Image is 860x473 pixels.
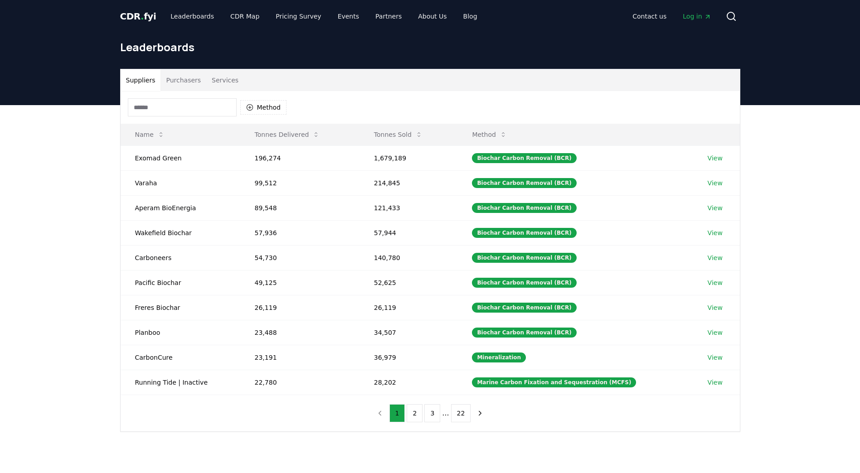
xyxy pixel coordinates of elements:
td: 26,119 [360,295,458,320]
a: View [708,228,723,237]
td: Aperam BioEnergia [121,195,240,220]
td: 54,730 [240,245,360,270]
button: Suppliers [121,69,161,91]
td: 214,845 [360,170,458,195]
button: Name [128,125,172,144]
td: Planboo [121,320,240,345]
td: 121,433 [360,195,458,220]
button: 1 [389,404,405,422]
h1: Leaderboards [120,40,740,54]
span: Log in [683,12,711,21]
button: 2 [407,404,423,422]
td: 196,274 [240,145,360,170]
button: Method [240,100,287,115]
button: next page [472,404,488,422]
button: 22 [451,404,471,422]
a: CDR Map [223,8,267,24]
a: View [708,353,723,362]
td: 28,202 [360,370,458,395]
td: Pacific Biochar [121,270,240,295]
td: 99,512 [240,170,360,195]
div: Biochar Carbon Removal (BCR) [472,303,576,313]
td: 23,488 [240,320,360,345]
td: 57,944 [360,220,458,245]
span: . [141,11,144,22]
td: 57,936 [240,220,360,245]
td: 1,679,189 [360,145,458,170]
a: View [708,154,723,163]
a: Log in [675,8,718,24]
a: Partners [368,8,409,24]
td: Wakefield Biochar [121,220,240,245]
td: 140,780 [360,245,458,270]
nav: Main [625,8,718,24]
td: Freres Biochar [121,295,240,320]
a: View [708,179,723,188]
div: Biochar Carbon Removal (BCR) [472,153,576,163]
button: 3 [424,404,440,422]
a: View [708,253,723,262]
div: Biochar Carbon Removal (BCR) [472,278,576,288]
td: 52,625 [360,270,458,295]
a: View [708,203,723,212]
td: 22,780 [240,370,360,395]
button: Services [206,69,244,91]
button: Method [465,125,514,144]
a: Blog [456,8,485,24]
td: 89,548 [240,195,360,220]
td: Carboneers [121,245,240,270]
button: Tonnes Sold [367,125,430,144]
li: ... [442,408,449,419]
td: 23,191 [240,345,360,370]
a: About Us [411,8,454,24]
a: View [708,328,723,337]
a: View [708,378,723,387]
a: Pricing Survey [268,8,328,24]
nav: Main [163,8,484,24]
td: 49,125 [240,270,360,295]
a: Leaderboards [163,8,221,24]
div: Biochar Carbon Removal (BCR) [472,178,576,188]
span: CDR fyi [120,11,156,22]
a: View [708,278,723,287]
td: Varaha [121,170,240,195]
a: View [708,303,723,312]
a: Contact us [625,8,674,24]
button: Tonnes Delivered [248,125,327,144]
button: Purchasers [160,69,206,91]
div: Marine Carbon Fixation and Sequestration (MCFS) [472,377,636,387]
td: 34,507 [360,320,458,345]
td: Exomad Green [121,145,240,170]
td: CarbonCure [121,345,240,370]
td: Running Tide | Inactive [121,370,240,395]
a: Events [330,8,366,24]
a: CDR.fyi [120,10,156,23]
td: 26,119 [240,295,360,320]
div: Mineralization [472,352,526,362]
div: Biochar Carbon Removal (BCR) [472,328,576,338]
div: Biochar Carbon Removal (BCR) [472,253,576,263]
div: Biochar Carbon Removal (BCR) [472,203,576,213]
div: Biochar Carbon Removal (BCR) [472,228,576,238]
td: 36,979 [360,345,458,370]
